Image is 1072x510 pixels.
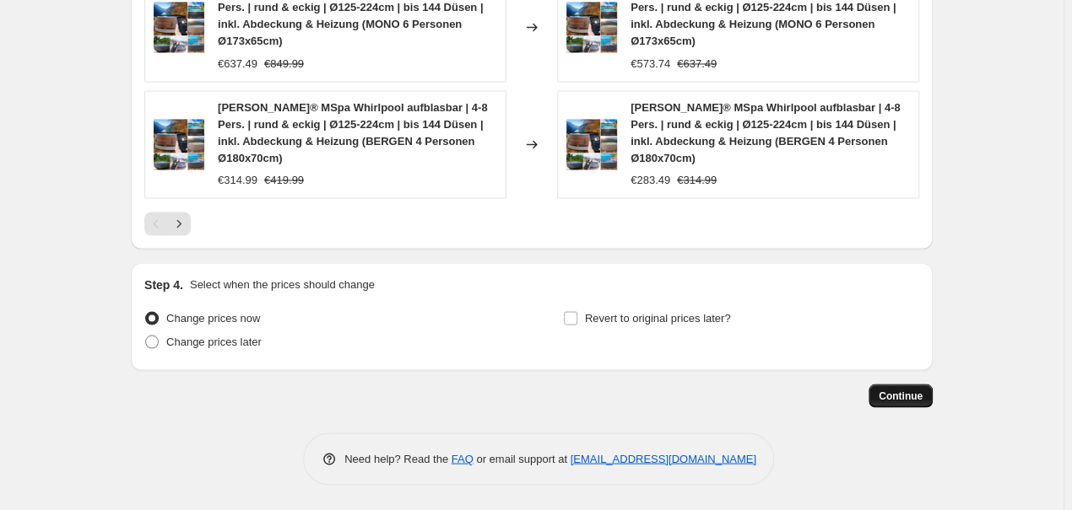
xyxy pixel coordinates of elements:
[879,389,923,402] span: Continue
[677,172,717,189] strike: €314.99
[264,172,304,189] strike: €419.99
[631,172,670,189] div: €283.49
[144,212,191,235] nav: Pagination
[166,311,260,324] span: Change prices now
[190,276,375,293] p: Select when the prices should change
[631,101,900,164] span: [PERSON_NAME]® MSpa Whirlpool aufblasbar | 4-8 Pers. | rund & eckig | Ø125-224cm | bis 144 Düsen ...
[218,56,257,72] div: €637.49
[566,119,617,169] img: 81DWdi963wL._AC_SL1500_80x.jpg
[154,2,204,52] img: 81DWdi963wL._AC_SL1500_80x.jpg
[344,452,452,464] span: Need help? Read the
[144,276,183,293] h2: Step 4.
[166,335,262,347] span: Change prices later
[264,56,304,72] strike: €849.99
[869,384,933,407] button: Continue
[631,56,670,72] div: €573.74
[218,101,487,164] span: [PERSON_NAME]® MSpa Whirlpool aufblasbar | 4-8 Pers. | rund & eckig | Ø125-224cm | bis 144 Düsen ...
[585,311,731,324] span: Revert to original prices later?
[167,212,191,235] button: Next
[566,2,617,52] img: 81DWdi963wL._AC_SL1500_80x.jpg
[154,119,204,169] img: 81DWdi963wL._AC_SL1500_80x.jpg
[452,452,474,464] a: FAQ
[571,452,756,464] a: [EMAIL_ADDRESS][DOMAIN_NAME]
[474,452,571,464] span: or email support at
[218,172,257,189] div: €314.99
[677,56,717,72] strike: €637.49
